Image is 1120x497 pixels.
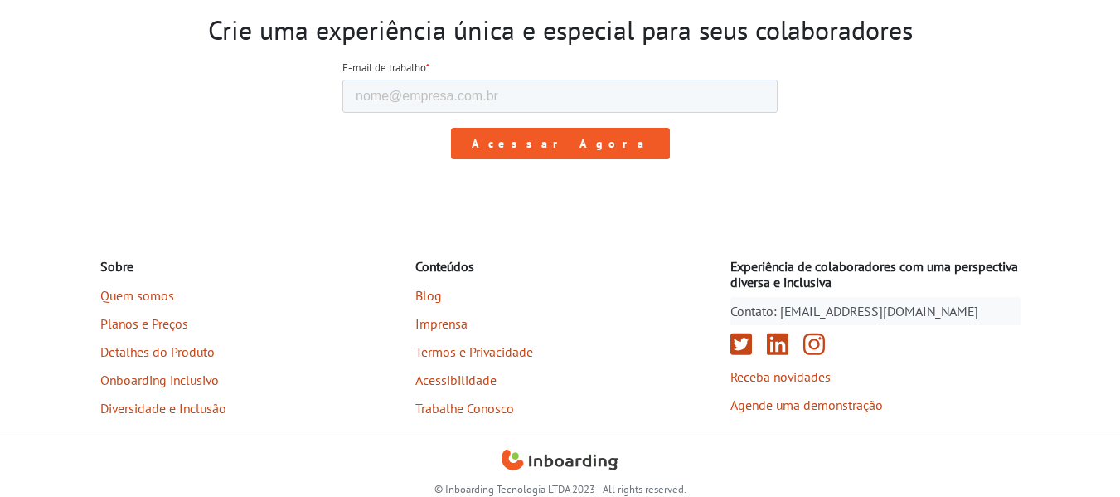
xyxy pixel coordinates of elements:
[100,338,312,366] a: Detalhes do Produto
[730,363,1021,391] a: Receba novidades
[730,297,1021,325] a: Contato: [EMAIL_ADDRESS][DOMAIN_NAME]
[100,481,1021,497] p: © Inboarding Tecnologia LTDA 2023 - All rights reserved.
[730,259,1021,290] h4: Experiência de colaboradores com uma perspectiva diversa e inclusiva
[803,324,825,364] a: Instagram
[100,366,312,394] a: Onboarding inclusivo
[100,259,312,275] h4: Sobre
[342,60,778,159] iframe: Form 0
[100,281,312,309] a: Quem somos
[415,394,627,422] a: Trabalhe Conosco
[730,324,759,364] a: Twitter
[415,281,627,309] a: Blog
[100,394,312,422] a: Diversidade e Inclusão
[100,309,312,338] a: Planos e Preços
[767,324,795,364] a: Linkedin
[415,259,627,275] h4: Conteúdos
[502,450,618,475] a: Inboarding Home Page
[502,450,618,475] img: Inboarding
[100,14,1021,46] h2: Crie uma experiência única e especial para seus colaboradores
[415,338,627,366] a: Termos e Privacidade
[415,366,627,394] a: Acessibilidade
[730,391,1021,419] a: Agende uma demonstração
[415,309,627,338] a: Imprensa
